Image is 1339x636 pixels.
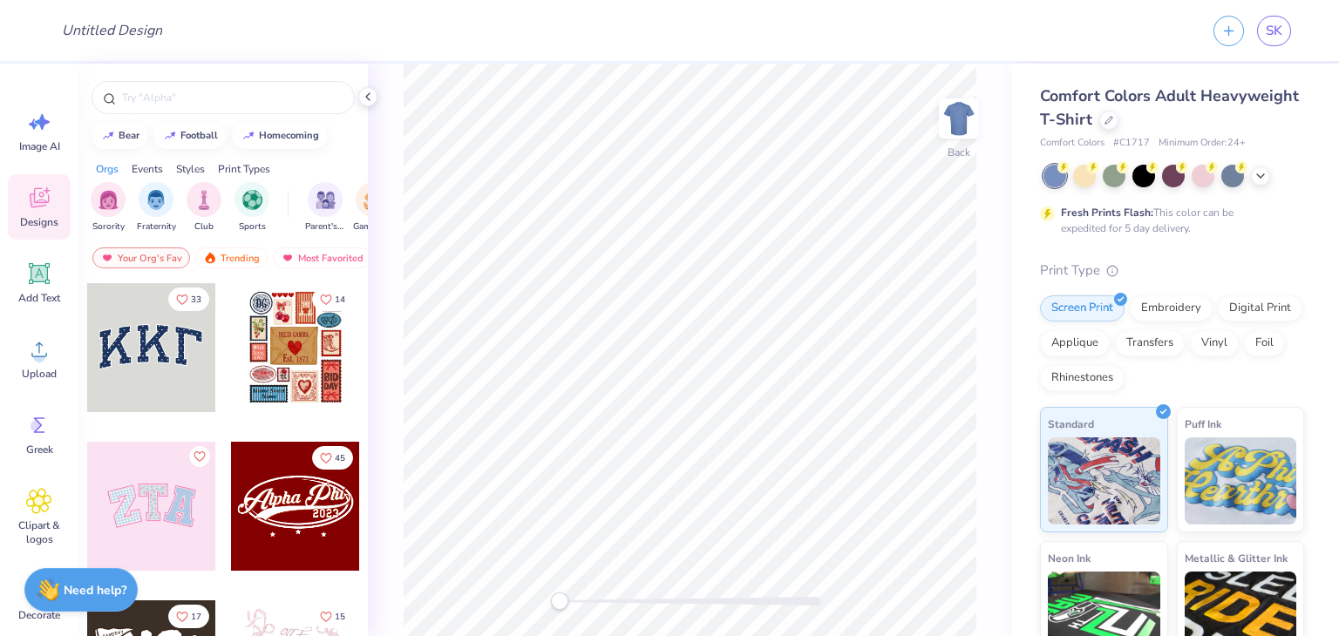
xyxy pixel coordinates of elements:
div: Print Types [218,161,270,177]
div: filter for Fraternity [137,182,176,233]
a: SK [1257,16,1291,46]
span: Comfort Colors [1040,136,1105,151]
span: SK [1266,21,1282,41]
button: Like [312,288,353,311]
div: homecoming [259,131,319,140]
div: Back [948,145,970,160]
button: Like [168,288,209,311]
span: 14 [335,295,345,304]
span: Add Text [18,291,60,305]
input: Untitled Design [48,13,176,48]
div: This color can be expedited for 5 day delivery. [1061,205,1275,236]
img: Club Image [194,190,214,210]
img: trend_line.gif [241,131,255,141]
img: trend_line.gif [163,131,177,141]
img: most_fav.gif [100,252,114,264]
img: Fraternity Image [146,190,166,210]
div: Embroidery [1130,295,1213,321]
span: 33 [191,295,201,304]
button: filter button [234,182,269,233]
span: 15 [335,612,345,621]
span: Minimum Order: 24 + [1159,136,1246,151]
div: Orgs [96,161,119,177]
div: Screen Print [1040,295,1125,321]
span: Sports [239,220,266,233]
div: Trending [195,247,268,268]
div: Applique [1040,330,1110,356]
img: Standard [1048,437,1160,524]
div: filter for Sports [234,182,269,233]
span: Upload [22,367,57,381]
div: Print Type [1040,260,1304,281]
img: Parent's Weekend Image [316,190,336,210]
button: filter button [353,182,393,233]
div: filter for Parent's Weekend [305,182,345,233]
img: Back [941,101,976,136]
strong: Need help? [64,582,126,599]
div: filter for Sorority [91,182,126,233]
button: Like [168,605,209,628]
span: Fraternity [137,220,176,233]
button: homecoming [232,123,327,149]
button: Like [189,446,210,467]
img: trend_line.gif [101,131,115,141]
div: football [180,131,218,140]
span: Game Day [353,220,393,233]
input: Try "Alpha" [120,89,343,106]
button: Like [312,446,353,470]
img: trending.gif [203,252,217,264]
span: Decorate [18,608,60,622]
button: filter button [305,182,345,233]
span: Clipart & logos [10,518,68,546]
button: football [153,123,226,149]
div: filter for Game Day [353,182,393,233]
div: Events [132,161,163,177]
div: bear [119,131,139,140]
div: Styles [176,161,205,177]
img: Game Day Image [364,190,384,210]
span: 45 [335,454,345,463]
span: Designs [20,215,58,229]
img: Puff Ink [1185,437,1297,524]
button: bear [92,123,147,149]
div: Transfers [1115,330,1185,356]
span: Parent's Weekend [305,220,345,233]
img: Sports Image [242,190,262,210]
span: Puff Ink [1185,415,1221,433]
img: Sorority Image [99,190,119,210]
span: Standard [1048,415,1094,433]
div: filter for Club [187,182,221,233]
button: filter button [137,182,176,233]
span: Greek [26,443,53,457]
strong: Fresh Prints Flash: [1061,206,1153,220]
span: # C1717 [1113,136,1150,151]
span: Image AI [19,139,60,153]
div: Your Org's Fav [92,247,190,268]
div: Most Favorited [273,247,371,268]
button: filter button [187,182,221,233]
div: Foil [1244,330,1285,356]
div: Accessibility label [551,592,568,610]
div: Vinyl [1190,330,1239,356]
span: Neon Ink [1048,549,1091,567]
button: filter button [91,182,126,233]
div: Digital Print [1218,295,1302,321]
img: most_fav.gif [281,252,295,264]
span: Metallic & Glitter Ink [1185,549,1288,567]
div: Rhinestones [1040,365,1125,391]
span: 17 [191,612,201,621]
span: Sorority [92,220,125,233]
span: Club [194,220,214,233]
span: Comfort Colors Adult Heavyweight T-Shirt [1040,85,1299,130]
button: Like [312,605,353,628]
